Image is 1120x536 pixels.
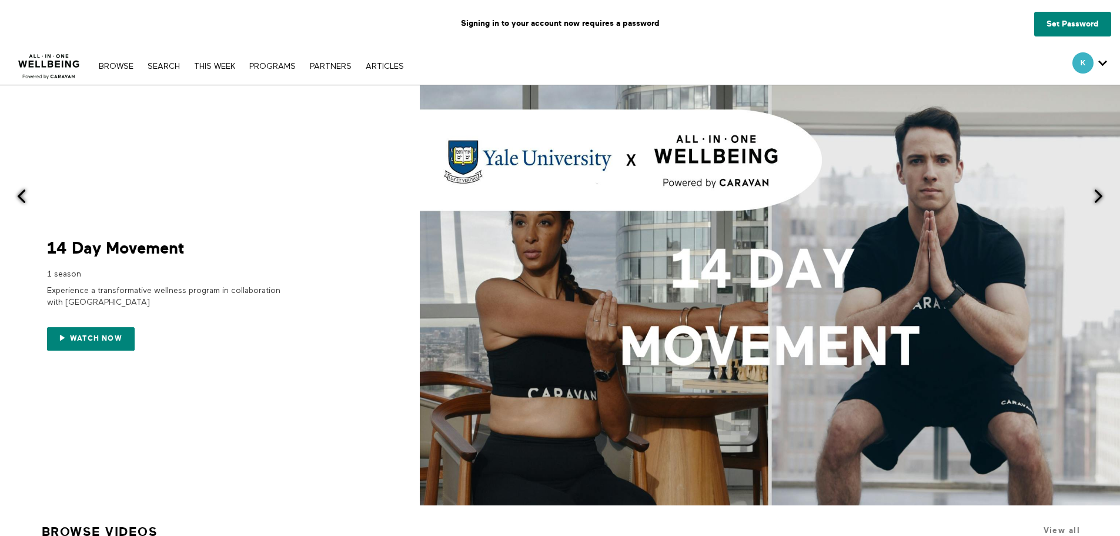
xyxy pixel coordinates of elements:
img: CARAVAN [14,45,85,81]
a: THIS WEEK [188,62,241,71]
a: ARTICLES [360,62,410,71]
a: Search [142,62,186,71]
a: View all [1044,526,1080,535]
a: PROGRAMS [243,62,302,71]
a: Browse [93,62,139,71]
p: Signing in to your account now requires a password [9,9,1111,38]
nav: Primary [93,60,409,72]
a: PARTNERS [304,62,357,71]
div: Secondary [1064,47,1116,85]
a: Set Password [1034,12,1111,36]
